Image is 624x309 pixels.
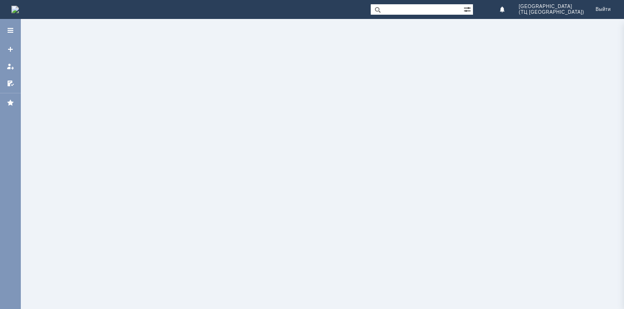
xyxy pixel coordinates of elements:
a: Мои согласования [3,76,18,91]
span: [GEOGRAPHIC_DATA] [519,4,584,9]
a: Мои заявки [3,59,18,74]
img: logo [11,6,19,13]
a: Создать заявку [3,42,18,57]
a: Перейти на домашнюю страницу [11,6,19,13]
span: Расширенный поиск [464,4,473,13]
span: (ТЦ [GEOGRAPHIC_DATA]) [519,9,584,15]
